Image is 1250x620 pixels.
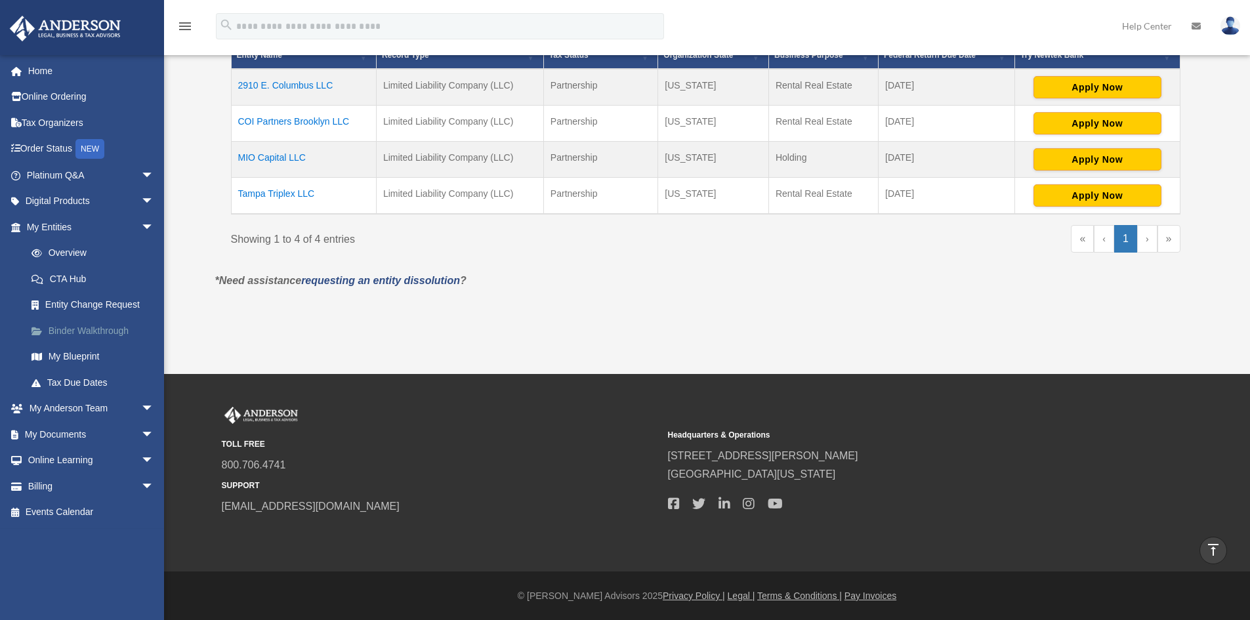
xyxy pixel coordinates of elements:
[668,468,836,480] a: [GEOGRAPHIC_DATA][US_STATE]
[9,84,174,110] a: Online Ordering
[222,407,301,424] img: Anderson Advisors Platinum Portal
[884,51,976,60] span: Federal Return Due Date
[141,214,167,241] span: arrow_drop_down
[231,106,376,142] td: COI Partners Brooklyn LLC
[1157,225,1180,253] a: Last
[1220,16,1240,35] img: User Pic
[9,421,174,447] a: My Documentsarrow_drop_down
[728,590,755,601] a: Legal |
[768,106,878,142] td: Rental Real Estate
[774,51,843,60] span: Business Purpose
[9,499,174,526] a: Events Calendar
[1094,225,1114,253] a: Previous
[543,106,658,142] td: Partnership
[9,473,174,499] a: Billingarrow_drop_down
[376,142,543,178] td: Limited Liability Company (LLC)
[658,142,769,178] td: [US_STATE]
[879,69,1015,106] td: [DATE]
[543,69,658,106] td: Partnership
[9,214,174,240] a: My Entitiesarrow_drop_down
[757,590,842,601] a: Terms & Conditions |
[237,51,282,60] span: Entity Name
[768,178,878,215] td: Rental Real Estate
[177,23,193,34] a: menu
[549,51,589,60] span: Tax Status
[1033,112,1161,134] button: Apply Now
[1114,225,1137,253] a: 1
[668,428,1105,442] small: Headquarters & Operations
[18,240,167,266] a: Overview
[658,178,769,215] td: [US_STATE]
[768,42,878,70] th: Business Purpose: Activate to sort
[376,42,543,70] th: Record Type: Activate to sort
[231,225,696,249] div: Showing 1 to 4 of 4 entries
[768,69,878,106] td: Rental Real Estate
[382,51,429,60] span: Record Type
[1033,184,1161,207] button: Apply Now
[177,18,193,34] i: menu
[9,188,174,215] a: Digital Productsarrow_drop_down
[768,142,878,178] td: Holding
[164,588,1250,604] div: © [PERSON_NAME] Advisors 2025
[231,142,376,178] td: MIO Capital LLC
[141,447,167,474] span: arrow_drop_down
[658,42,769,70] th: Organization State: Activate to sort
[222,438,659,451] small: TOLL FREE
[219,18,234,32] i: search
[301,275,460,286] a: requesting an entity dissolution
[222,501,400,512] a: [EMAIL_ADDRESS][DOMAIN_NAME]
[222,479,659,493] small: SUPPORT
[844,590,896,601] a: Pay Invoices
[376,69,543,106] td: Limited Liability Company (LLC)
[668,450,858,461] a: [STREET_ADDRESS][PERSON_NAME]
[9,110,174,136] a: Tax Organizers
[658,69,769,106] td: [US_STATE]
[1033,148,1161,171] button: Apply Now
[9,162,174,188] a: Platinum Q&Aarrow_drop_down
[376,178,543,215] td: Limited Liability Company (LLC)
[879,142,1015,178] td: [DATE]
[543,42,658,70] th: Tax Status: Activate to sort
[231,178,376,215] td: Tampa Triplex LLC
[9,396,174,422] a: My Anderson Teamarrow_drop_down
[18,266,174,292] a: CTA Hub
[9,136,174,163] a: Order StatusNEW
[1205,542,1221,558] i: vertical_align_top
[18,318,174,344] a: Binder Walkthrough
[231,42,376,70] th: Entity Name: Activate to invert sorting
[141,473,167,500] span: arrow_drop_down
[6,16,125,41] img: Anderson Advisors Platinum Portal
[18,344,174,370] a: My Blueprint
[879,106,1015,142] td: [DATE]
[9,58,174,84] a: Home
[1137,225,1157,253] a: Next
[141,396,167,423] span: arrow_drop_down
[141,421,167,448] span: arrow_drop_down
[879,42,1015,70] th: Federal Return Due Date: Activate to sort
[1071,225,1094,253] a: First
[879,178,1015,215] td: [DATE]
[543,178,658,215] td: Partnership
[663,51,733,60] span: Organization State
[376,106,543,142] td: Limited Liability Company (LLC)
[75,139,104,159] div: NEW
[1199,537,1227,564] a: vertical_align_top
[231,69,376,106] td: 2910 E. Columbus LLC
[9,447,174,474] a: Online Learningarrow_drop_down
[18,292,174,318] a: Entity Change Request
[18,369,174,396] a: Tax Due Dates
[1020,47,1159,63] div: Try Newtek Bank
[1015,42,1180,70] th: Try Newtek Bank : Activate to sort
[141,188,167,215] span: arrow_drop_down
[215,275,467,286] em: *Need assistance ?
[222,459,286,470] a: 800.706.4741
[141,162,167,189] span: arrow_drop_down
[663,590,725,601] a: Privacy Policy |
[1033,76,1161,98] button: Apply Now
[543,142,658,178] td: Partnership
[658,106,769,142] td: [US_STATE]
